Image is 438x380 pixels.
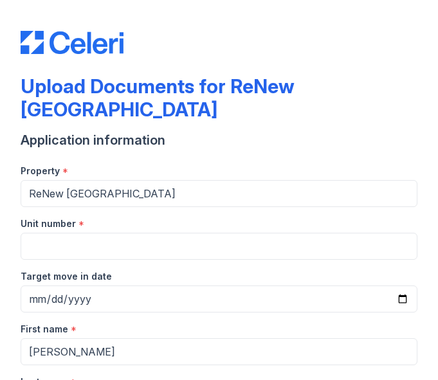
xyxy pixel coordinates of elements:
label: Property [21,165,60,177]
label: Target move in date [21,270,112,283]
label: First name [21,323,68,336]
label: Unit number [21,217,76,230]
div: Application information [21,131,417,149]
img: CE_Logo_Blue-a8612792a0a2168367f1c8372b55b34899dd931a85d93a1a3d3e32e68fde9ad4.png [21,31,123,54]
div: Upload Documents for ReNew [GEOGRAPHIC_DATA] [21,75,417,121]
